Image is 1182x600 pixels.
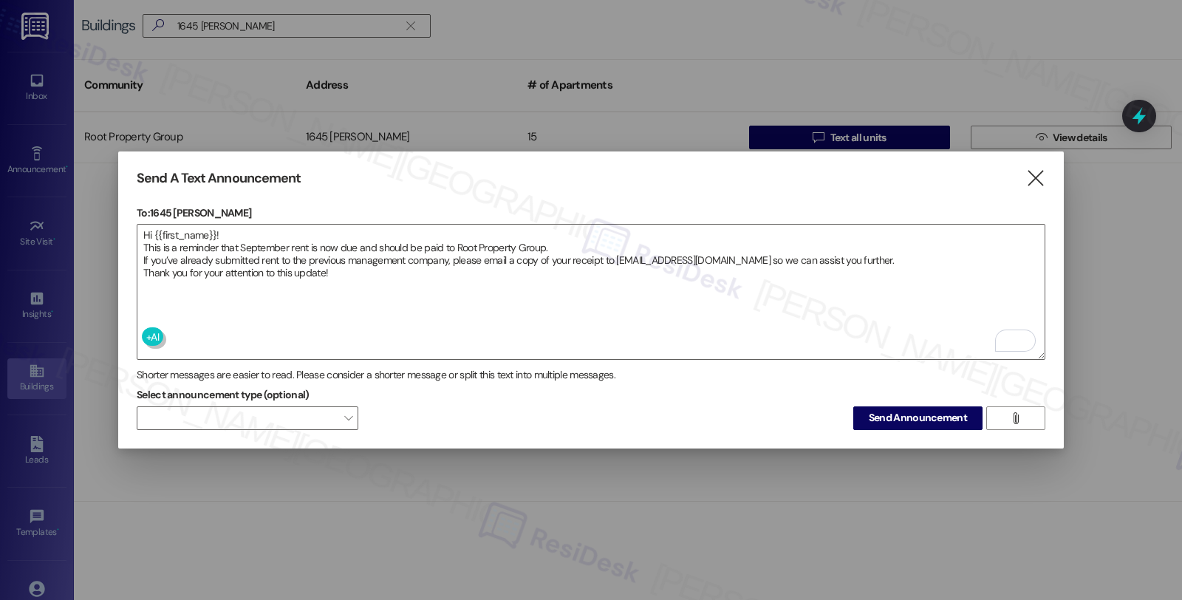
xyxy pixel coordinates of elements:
[1010,412,1021,424] i: 
[1025,171,1045,186] i: 
[137,225,1045,359] textarea: To enrich screen reader interactions, please activate Accessibility in Grammarly extension settings
[853,406,983,430] button: Send Announcement
[137,383,310,406] label: Select announcement type (optional)
[869,410,967,426] span: Send Announcement
[137,170,301,187] h3: Send A Text Announcement
[137,205,1045,220] p: To: 1645 [PERSON_NAME]
[137,367,1045,383] div: Shorter messages are easier to read. Please consider a shorter message or split this text into mu...
[137,224,1045,360] div: To enrich screen reader interactions, please activate Accessibility in Grammarly extension settings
